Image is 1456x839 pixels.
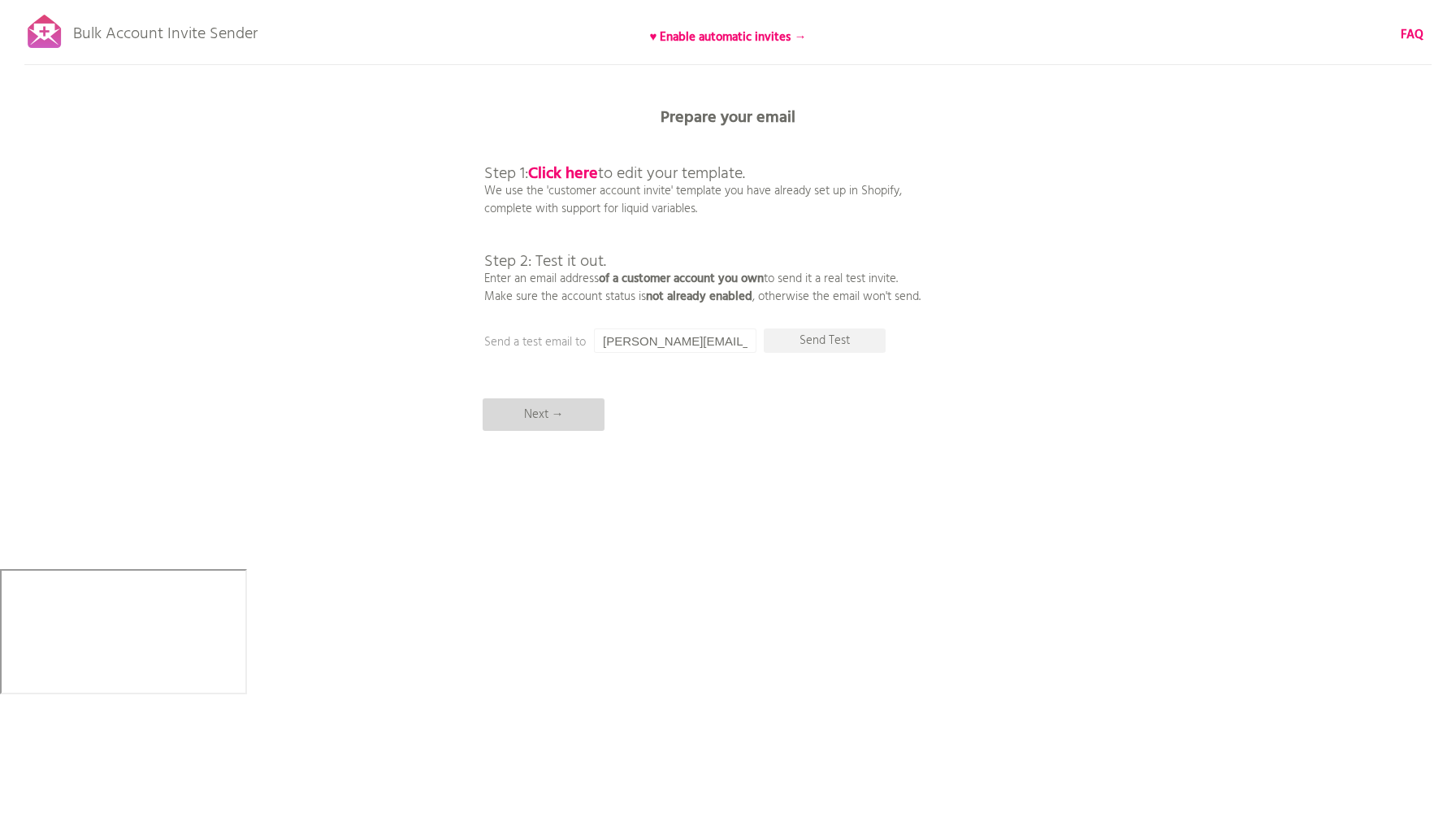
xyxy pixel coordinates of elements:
[484,249,606,275] span: Step 2: Test it out.
[484,130,921,306] p: We use the 'customer account invite' template you have already set up in Shopify, complete with s...
[661,105,795,131] b: Prepare your email
[484,161,745,187] span: Step 1: to edit your template.
[646,287,752,306] b: not already enabled
[1401,26,1423,44] a: FAQ
[650,28,807,47] b: ♥ Enable automatic invites →
[599,269,764,289] b: of a customer account you own
[73,10,258,50] p: Bulk Account Invite Sender
[1401,25,1423,45] b: FAQ
[484,333,809,351] p: Send a test email to
[528,161,598,187] a: Click here
[483,398,604,431] p: Next →
[764,328,886,353] p: Send Test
